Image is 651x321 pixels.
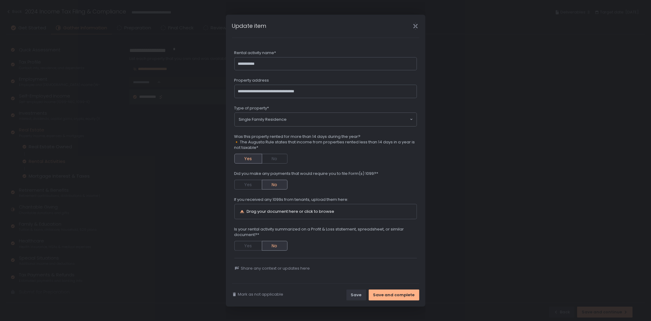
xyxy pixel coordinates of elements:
span: Single Family Residence [239,116,287,123]
input: Search for option [287,116,409,123]
span: Was this property rented for more than 14 days during the year? [234,134,417,139]
button: No [262,180,288,190]
span: Did you make any payments that would require you to file Form(s) 1099?* [234,171,378,176]
span: Share any context or updates here [241,266,310,271]
div: Save [351,292,362,298]
div: Search for option [235,113,417,126]
span: Property address [234,78,269,83]
button: Save and complete [369,290,419,301]
button: Yes [234,180,262,190]
span: Mark as not applicable [238,292,284,297]
span: Type of property* [234,105,269,111]
button: Mark as not applicable [232,292,284,297]
span: 🔸 The Augusta Rule states that income from properties rented less than 14 days in a year is not t... [234,139,417,150]
div: Close [406,23,425,30]
button: No [262,241,288,251]
h1: Update item [232,22,266,30]
button: No [262,154,288,164]
div: Drag your document here or click to browse [247,209,335,213]
span: Is your rental activity summarized on a Profit & Loss statement, spreadsheet, or similar document?* [234,227,417,238]
button: Save [346,290,366,301]
span: If you received any 1099s from tenants, upload them here: [234,197,349,202]
div: Save and complete [373,292,415,298]
button: Yes [234,241,262,251]
span: Rental activity name* [234,50,276,56]
button: Yes [234,154,262,164]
